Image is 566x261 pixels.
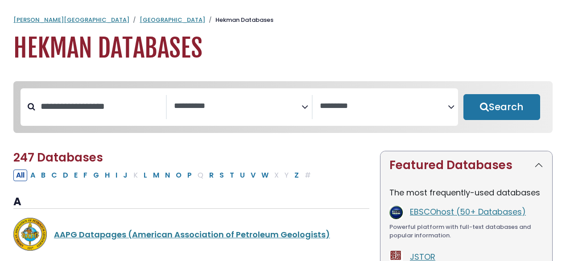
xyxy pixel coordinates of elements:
[13,16,553,25] nav: breadcrumb
[237,170,248,181] button: Filter Results U
[380,151,552,179] button: Featured Databases
[389,223,543,240] div: Powerful platform with full-text databases and popular information.
[120,170,130,181] button: Filter Results J
[28,170,38,181] button: Filter Results A
[205,16,273,25] li: Hekman Databases
[463,94,540,120] button: Submit for Search Results
[410,206,526,217] a: EBSCOhost (50+ Databases)
[141,170,150,181] button: Filter Results L
[13,169,314,180] div: Alpha-list to filter by first letter of database name
[320,102,448,111] textarea: Search
[162,170,173,181] button: Filter Results N
[292,170,302,181] button: Filter Results Z
[113,170,120,181] button: Filter Results I
[173,170,184,181] button: Filter Results O
[91,170,102,181] button: Filter Results G
[13,33,553,63] h1: Hekman Databases
[389,186,543,199] p: The most frequently-used databases
[207,170,216,181] button: Filter Results R
[71,170,80,181] button: Filter Results E
[13,195,369,209] h3: A
[217,170,227,181] button: Filter Results S
[227,170,237,181] button: Filter Results T
[13,81,553,133] nav: Search filters
[13,170,27,181] button: All
[185,170,194,181] button: Filter Results P
[49,170,60,181] button: Filter Results C
[259,170,271,181] button: Filter Results W
[35,99,166,114] input: Search database by title or keyword
[248,170,258,181] button: Filter Results V
[150,170,162,181] button: Filter Results M
[38,170,48,181] button: Filter Results B
[174,102,302,111] textarea: Search
[13,16,129,24] a: [PERSON_NAME][GEOGRAPHIC_DATA]
[60,170,71,181] button: Filter Results D
[13,149,103,166] span: 247 Databases
[54,229,330,240] a: AAPG Datapages (American Association of Petroleum Geologists)
[102,170,112,181] button: Filter Results H
[140,16,205,24] a: [GEOGRAPHIC_DATA]
[81,170,90,181] button: Filter Results F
